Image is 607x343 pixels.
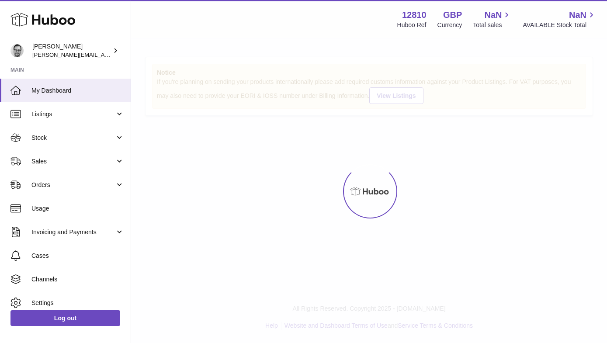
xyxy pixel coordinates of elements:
a: NaN AVAILABLE Stock Total [523,9,597,29]
span: Listings [31,110,115,118]
span: Total sales [473,21,512,29]
div: [PERSON_NAME] [32,42,111,59]
img: alex@digidistiller.com [10,44,24,57]
div: Huboo Ref [397,21,427,29]
strong: 12810 [402,9,427,21]
span: Invoicing and Payments [31,228,115,236]
span: Channels [31,275,124,284]
a: NaN Total sales [473,9,512,29]
span: NaN [569,9,586,21]
span: My Dashboard [31,87,124,95]
span: NaN [484,9,502,21]
span: Stock [31,134,115,142]
span: AVAILABLE Stock Total [523,21,597,29]
span: Cases [31,252,124,260]
a: Log out [10,310,120,326]
div: Currency [437,21,462,29]
span: [PERSON_NAME][EMAIL_ADDRESS][DOMAIN_NAME] [32,51,175,58]
span: Sales [31,157,115,166]
span: Usage [31,204,124,213]
span: Orders [31,181,115,189]
strong: GBP [443,9,462,21]
span: Settings [31,299,124,307]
